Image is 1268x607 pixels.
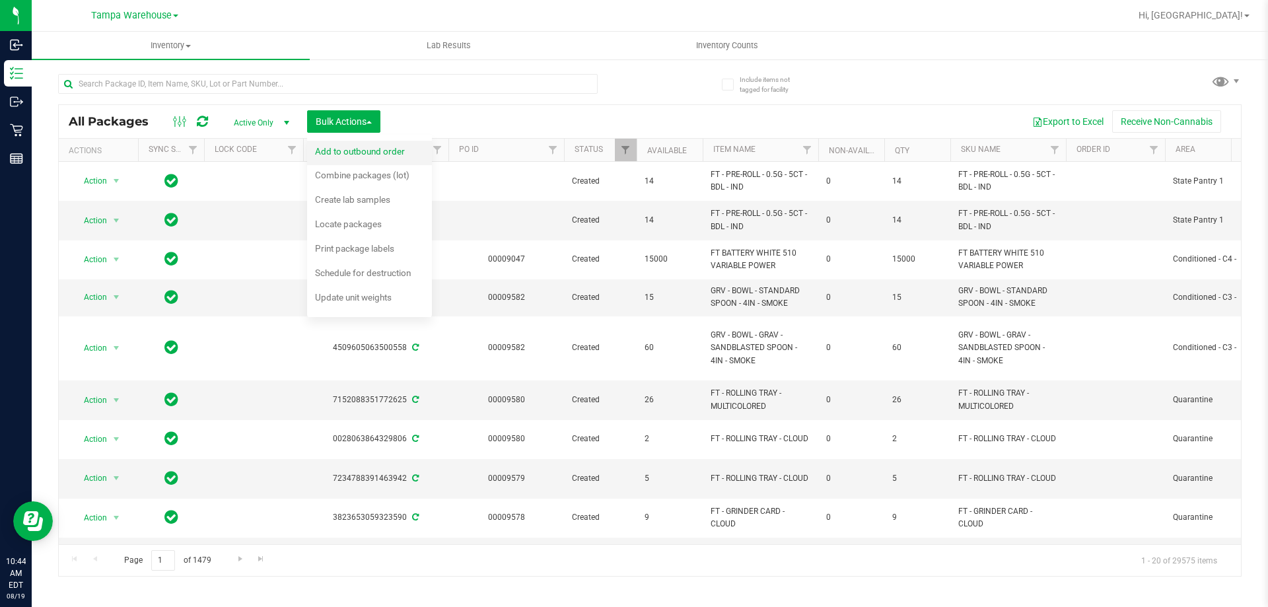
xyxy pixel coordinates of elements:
span: select [108,250,125,269]
span: 0 [826,214,876,227]
span: select [108,172,125,190]
span: FT - ROLLING TRAY - CLOUD [711,472,810,485]
button: Bulk Actions [307,110,380,133]
span: FT BATTERY WHITE 510 VARIABLE POWER [711,247,810,272]
button: Receive Non-Cannabis [1112,110,1221,133]
span: In Sync [164,508,178,526]
span: Page of 1479 [113,550,222,571]
span: GRV - BOWL - GRAV - SANDBLASTED SPOON - 4IN - SMOKE [958,329,1058,367]
span: 0 [826,511,876,524]
a: Filter [542,139,564,161]
a: SKU Name [961,145,1001,154]
span: FT - PRE-ROLL - 0.5G - 5CT - BDL - IND [711,168,810,194]
span: GRV - BOWL - STANDARD SPOON - 4IN - SMOKE [958,285,1058,310]
span: Update unit weights [315,292,392,303]
span: Inventory [32,40,310,52]
span: select [108,509,125,527]
span: Created [572,214,629,227]
span: 1 - 20 of 29575 items [1131,550,1228,570]
span: FT - PRE-ROLL - 0.5G - 5CT - BDL - IND [958,168,1058,194]
a: Filter [1143,139,1165,161]
span: In Sync [164,338,178,357]
span: Action [72,211,108,230]
a: Available [647,146,687,155]
span: Created [572,253,629,266]
a: Filter [1044,139,1066,161]
div: Actions [69,146,133,155]
span: FT BATTERY WHITE 510 VARIABLE POWER [958,247,1058,272]
span: Action [72,509,108,527]
div: 0028063864329806 [301,433,450,445]
span: Created [572,291,629,304]
span: In Sync [164,250,178,268]
input: Search Package ID, Item Name, SKU, Lot or Part Number... [58,74,598,94]
span: Lab Results [409,40,489,52]
span: 15000 [645,253,695,266]
span: FT - ROLLING TRAY - MULTICOLORED [958,387,1058,412]
div: 3823653059323590 [301,511,450,524]
span: FT - PRE-ROLL - 0.5G - 5CT - BDL - IND [958,207,1058,232]
span: Add to outbound order [315,146,405,157]
span: State Pantry 1 [1173,214,1256,227]
span: Created [572,394,629,406]
span: select [108,430,125,448]
span: Quarantine [1173,511,1256,524]
a: Go to the last page [252,550,271,568]
a: Go to the next page [230,550,250,568]
span: 5 [892,472,942,485]
inline-svg: Outbound [10,95,23,108]
a: Lock Code [215,145,257,154]
span: Created [572,175,629,188]
span: Created [572,433,629,445]
span: GRV - BOWL - GRAV - SANDBLASTED SPOON - 4IN - SMOKE [711,329,810,367]
inline-svg: Inventory [10,67,23,80]
span: Print package labels [315,243,394,254]
span: 2 [892,433,942,445]
span: 0 [826,253,876,266]
span: Sync from Compliance System [410,343,419,352]
a: Area [1176,145,1195,154]
span: 14 [892,175,942,188]
span: Schedule for destruction [315,268,411,278]
a: Order Id [1076,145,1110,154]
span: Action [72,172,108,190]
a: Filter [281,139,303,161]
span: 14 [892,214,942,227]
a: Inventory [32,32,310,59]
inline-svg: Retail [10,124,23,137]
span: Create lab samples [315,194,390,205]
span: Conditioned - C3 - [1173,341,1256,354]
a: Qty [895,146,909,155]
span: GRV - BOWL - STANDARD SPOON - 4IN - SMOKE [711,285,810,310]
span: Hi, [GEOGRAPHIC_DATA]! [1139,10,1243,20]
span: Tampa Warehouse [91,10,172,21]
a: 00009580 [488,434,525,443]
span: 9 [892,511,942,524]
span: Action [72,339,108,357]
span: FT - ROLLING TRAY - CLOUD [958,433,1058,445]
span: Combine packages (lot) [315,170,409,180]
span: 15000 [892,253,942,266]
span: select [108,469,125,487]
span: In Sync [164,172,178,190]
span: Action [72,430,108,448]
span: 0 [826,175,876,188]
div: 4509605063500558 [301,341,450,354]
span: Sync from Compliance System [410,395,419,404]
span: 9 [645,511,695,524]
span: Locate packages [315,219,382,229]
span: State Pantry 1 [1173,175,1256,188]
a: Inventory Counts [588,32,866,59]
span: Action [72,288,108,306]
span: FT - GRINDER CARD - CLOUD [958,505,1058,530]
span: 60 [892,341,942,354]
span: Created [572,511,629,524]
a: Status [575,145,603,154]
a: Filter [796,139,818,161]
a: PO ID [459,145,479,154]
span: Bulk Actions [316,116,372,127]
span: Action [72,391,108,410]
span: 15 [892,291,942,304]
span: 0 [826,341,876,354]
span: 26 [892,394,942,406]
